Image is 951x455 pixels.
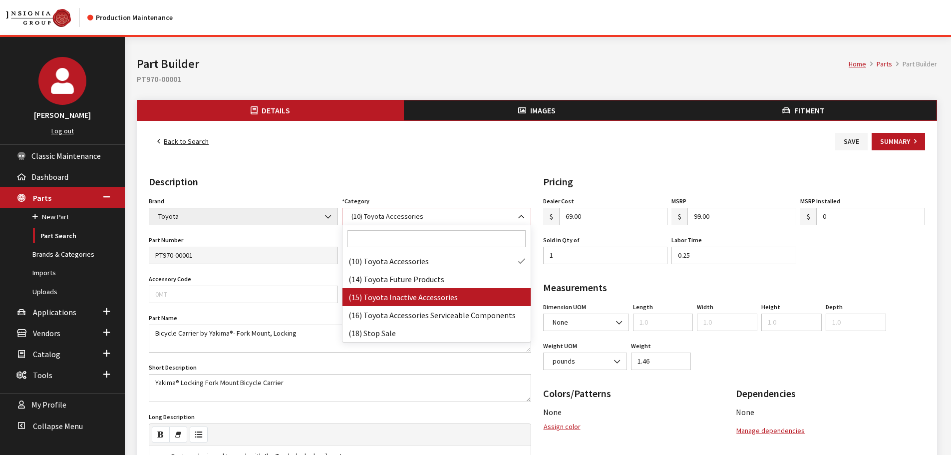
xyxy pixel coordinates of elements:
[169,427,187,443] button: Remove Font Style (CTRL+\)
[33,421,83,431] span: Collapse Menu
[38,57,86,105] img: Cheyenne Dorton
[872,133,925,150] button: Summary
[671,208,688,225] span: $
[543,280,926,295] h2: Measurements
[347,230,526,247] input: Search
[543,386,732,401] h2: Colors/Patterns
[149,247,338,264] input: 999C2-WR002K
[800,197,840,206] label: MSRP Installed
[866,59,892,69] li: Parts
[342,288,531,306] li: (15) Toyota Inactive Accessories
[849,59,866,68] a: Home
[149,374,531,402] textarea: Yakima® Locking Fork Mount Bicycle Carrier
[697,303,713,312] label: Width
[155,211,331,222] span: Toyota
[633,303,653,312] label: Length
[149,363,197,372] label: Short Description
[6,9,71,27] img: Catalog Maintenance
[835,133,868,150] button: Save
[543,208,560,225] span: $
[633,314,693,331] input: 1.0
[550,356,621,367] span: pounds
[543,197,574,206] label: Dealer Cost
[761,303,780,312] label: Height
[33,328,60,338] span: Vendors
[670,100,937,120] button: Fitment
[149,286,338,303] input: 0MT
[671,236,702,245] label: Labor Time
[697,314,757,331] input: 1.0
[736,422,805,440] button: Manage dependencies
[149,325,531,353] textarea: Bicycle Carrier by Yakima®- Fork Mount, Locking
[543,342,577,351] label: Weight UOM
[190,427,208,443] button: Unordered list (CTRL+SHIFT+NUM7)
[342,197,369,206] label: Category
[342,252,531,270] li: (10) Toyota Accessories
[543,174,926,189] h2: Pricing
[826,303,843,312] label: Depth
[342,306,531,324] li: (16) Toyota Accessories Serviceable Components
[631,342,651,351] label: Weight
[543,314,629,331] span: None
[543,247,668,264] input: 1
[87,12,173,23] div: Production Maintenance
[51,126,74,135] a: Log out
[33,349,60,359] span: Catalog
[530,105,556,115] span: Images
[149,413,195,422] label: Long Description
[543,353,627,370] span: pounds
[149,275,191,284] label: Accessory Code
[33,193,51,203] span: Parts
[761,314,822,331] input: 1.0
[348,211,525,222] span: (10) Toyota Accessories
[31,172,68,182] span: Dashboard
[826,314,886,331] input: 1.0
[794,105,825,115] span: Fitment
[33,307,76,317] span: Applications
[736,406,925,418] li: None
[631,353,691,370] input: 1.0
[543,418,581,436] button: Assign color
[33,370,52,380] span: Tools
[800,208,817,225] span: $
[137,55,849,73] h1: Part Builder
[559,208,668,225] input: 48.55
[149,174,531,189] h2: Description
[543,303,586,312] label: Dimension UOM
[152,427,170,443] button: Bold (CTRL+B)
[892,59,937,69] li: Part Builder
[137,73,937,85] h2: PT970-00001
[149,314,177,323] label: Part Name
[31,151,101,161] span: Classic Maintenance
[149,208,338,225] span: Toyota
[342,324,531,342] li: (18) Stop Sale
[342,270,531,288] li: (14) Toyota Future Products
[543,236,580,245] label: Sold in Qty of
[342,208,531,225] span: (10) Toyota Accessories
[816,208,925,225] input: 0.00
[671,247,796,264] input: 1.0
[671,197,686,206] label: MSRP
[687,208,796,225] input: 65.25
[31,400,66,410] span: My Profile
[262,105,290,115] span: Details
[550,317,623,328] span: None
[149,236,183,245] label: Part Number
[137,100,404,120] button: Details
[736,386,925,401] h2: Dependencies
[6,8,87,27] a: Insignia Group logo
[543,407,562,417] span: None
[149,197,164,206] label: Brand
[10,109,115,121] h3: [PERSON_NAME]
[404,100,670,120] button: Images
[149,133,217,150] a: Back to Search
